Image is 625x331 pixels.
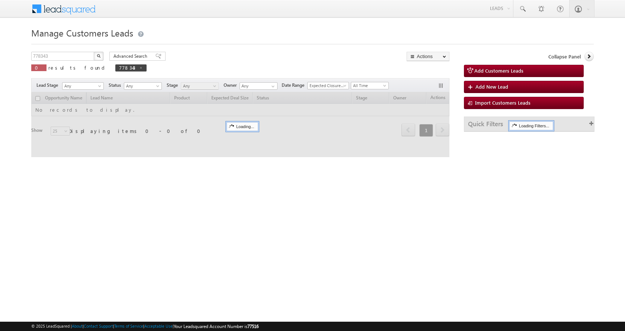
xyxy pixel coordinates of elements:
span: Your Leadsquared Account Number is [174,324,259,329]
span: Lead Stage [36,82,61,89]
a: About [72,324,83,328]
span: © 2025 LeadSquared | | | | | [31,323,259,330]
span: Any [181,83,217,89]
a: Show All Items [267,83,277,90]
a: Any [124,82,162,90]
span: Collapse Panel [548,53,581,60]
a: Terms of Service [114,324,143,328]
span: Import Customers Leads [475,99,531,106]
input: Type to Search [240,82,278,90]
span: Stage [167,82,181,89]
span: Any [124,83,160,89]
div: Loading... [227,122,258,131]
span: Status [109,82,124,89]
span: Owner [224,82,240,89]
span: 778343 [119,64,135,71]
a: Any [181,82,219,90]
span: Expected Closure Date [308,82,346,89]
span: 0 [35,64,43,71]
a: Any [62,82,104,90]
a: Expected Closure Date [307,82,349,89]
span: All Time [351,82,387,89]
span: Add New Lead [475,83,508,90]
span: Any [62,83,101,89]
span: 77516 [247,324,259,329]
span: results found [48,64,108,71]
a: All Time [351,82,389,89]
span: Manage Customers Leads [31,27,133,39]
span: Date Range [282,82,307,89]
span: Advanced Search [113,53,150,60]
img: Search [97,54,100,58]
a: Acceptable Use [144,324,173,328]
button: Actions [407,52,449,61]
span: Add Customers Leads [474,67,523,74]
div: Loading Filters... [509,121,553,130]
a: Contact Support [84,324,113,328]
